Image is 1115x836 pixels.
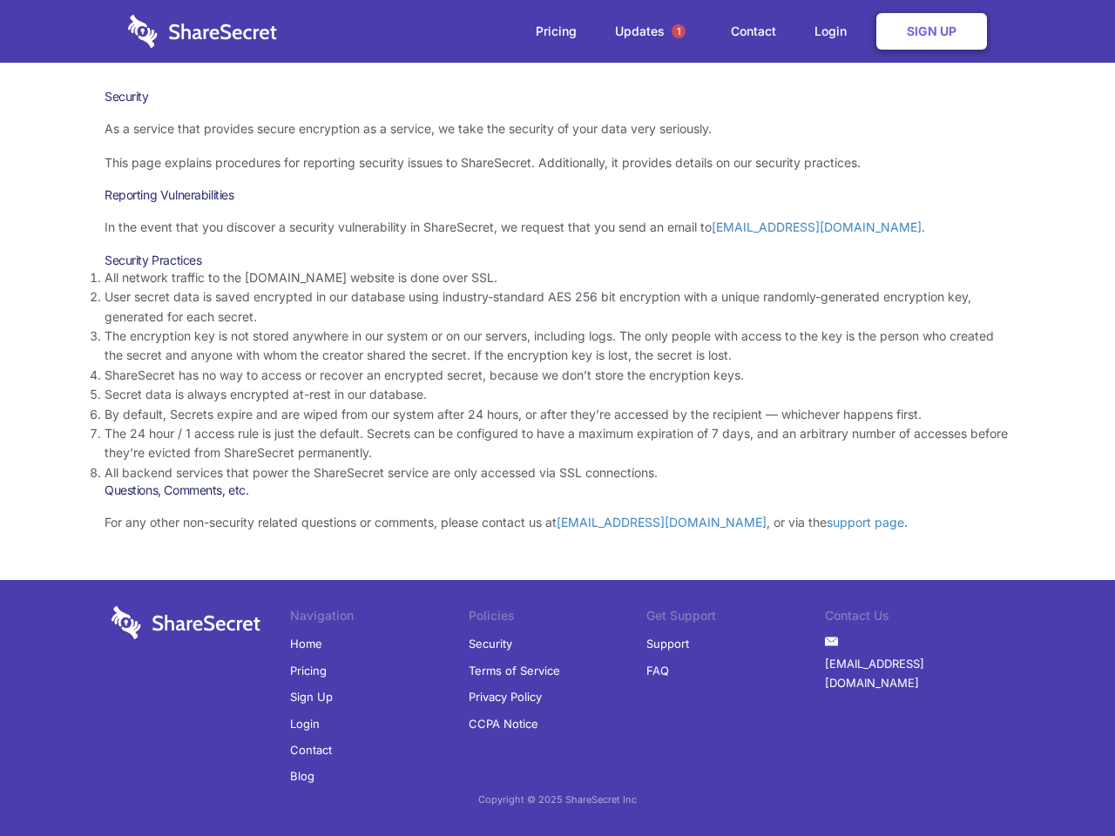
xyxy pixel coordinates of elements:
[105,119,1010,138] p: As a service that provides secure encryption as a service, we take the security of your data very...
[827,515,904,529] a: support page
[290,711,320,737] a: Login
[105,218,1010,237] p: In the event that you discover a security vulnerability in ShareSecret, we request that you send ...
[646,606,825,630] li: Get Support
[290,737,332,763] a: Contact
[290,763,314,789] a: Blog
[105,482,1010,498] h3: Questions, Comments, etc.
[105,89,1010,104] h1: Security
[290,630,322,657] a: Home
[518,4,594,58] a: Pricing
[105,513,1010,532] p: For any other non-security related questions or comments, please contact us at , or via the .
[105,463,1010,482] li: All backend services that power the ShareSecret service are only accessed via SSL connections.
[557,515,767,529] a: [EMAIL_ADDRESS][DOMAIN_NAME]
[105,287,1010,327] li: User secret data is saved encrypted in our database using industry-standard AES 256 bit encryptio...
[646,657,669,684] a: FAQ
[469,630,512,657] a: Security
[469,684,542,710] a: Privacy Policy
[797,4,873,58] a: Login
[825,651,1003,697] a: [EMAIL_ADDRESS][DOMAIN_NAME]
[469,606,647,630] li: Policies
[825,606,1003,630] li: Contact Us
[713,4,794,58] a: Contact
[469,711,538,737] a: CCPA Notice
[646,630,689,657] a: Support
[876,13,987,50] a: Sign Up
[105,253,1010,268] h3: Security Practices
[128,15,277,48] img: logo-wordmark-white-trans-d4663122ce5f474addd5e946df7df03e33cb6a1c49d2221995e7729f52c070b2.svg
[469,657,560,684] a: Terms of Service
[105,153,1010,172] p: This page explains procedures for reporting security issues to ShareSecret. Additionally, it prov...
[105,385,1010,404] li: Secret data is always encrypted at-rest in our database.
[290,657,327,684] a: Pricing
[290,606,469,630] li: Navigation
[712,219,922,234] a: [EMAIL_ADDRESS][DOMAIN_NAME]
[105,405,1010,424] li: By default, Secrets expire and are wiped from our system after 24 hours, or after they’re accesse...
[105,187,1010,203] h3: Reporting Vulnerabilities
[105,424,1010,463] li: The 24 hour / 1 access rule is just the default. Secrets can be configured to have a maximum expi...
[672,24,686,38] span: 1
[111,606,260,639] img: logo-wordmark-white-trans-d4663122ce5f474addd5e946df7df03e33cb6a1c49d2221995e7729f52c070b2.svg
[105,327,1010,366] li: The encryption key is not stored anywhere in our system or on our servers, including logs. The on...
[290,684,333,710] a: Sign Up
[105,268,1010,287] li: All network traffic to the [DOMAIN_NAME] website is done over SSL.
[105,366,1010,385] li: ShareSecret has no way to access or recover an encrypted secret, because we don’t store the encry...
